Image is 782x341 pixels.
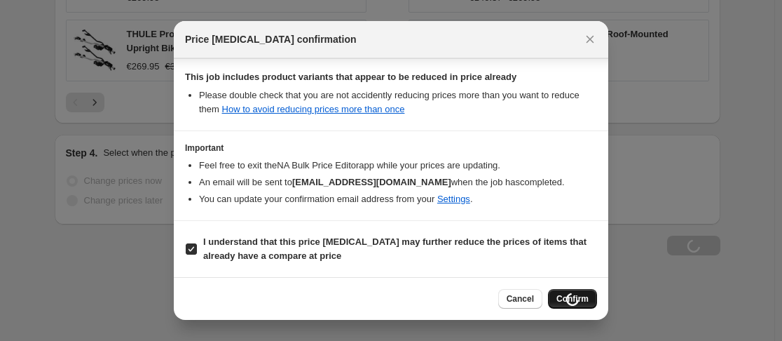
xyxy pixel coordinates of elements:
[199,175,597,189] li: An email will be sent to when the job has completed .
[580,29,600,49] button: Close
[292,177,451,187] b: [EMAIL_ADDRESS][DOMAIN_NAME]
[507,293,534,305] span: Cancel
[203,236,586,261] b: I understand that this price [MEDICAL_DATA] may further reduce the prices of items that already h...
[185,142,597,154] h3: Important
[185,72,516,82] b: This job includes product variants that appear to be reduced in price already
[199,88,597,116] li: Please double check that you are not accidently reducing prices more than you want to reduce them
[222,104,405,114] a: How to avoid reducing prices more than once
[437,194,470,204] a: Settings
[498,289,542,309] button: Cancel
[199,159,597,173] li: Feel free to exit the NA Bulk Price Editor app while your prices are updating.
[185,32,357,46] span: Price [MEDICAL_DATA] confirmation
[199,192,597,206] li: You can update your confirmation email address from your .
